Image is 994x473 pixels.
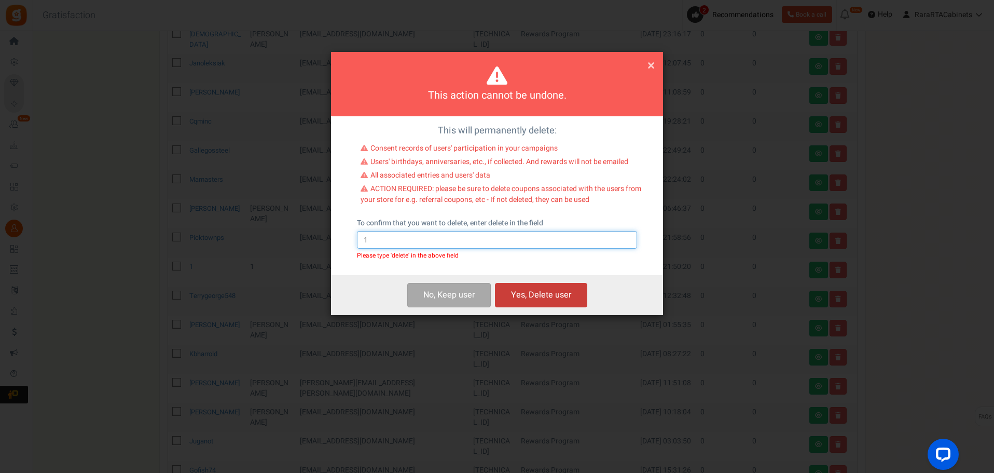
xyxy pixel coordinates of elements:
li: Users' birthdays, anniversaries, etc., if collected. And rewards will not be emailed [361,157,641,170]
li: ACTION REQUIRED: please be sure to delete coupons associated with the users from your store for e... [361,184,641,208]
div: Please type 'delete' in the above field [357,252,637,259]
p: This will permanently delete: [339,124,655,138]
button: Yes, Delete user [495,283,587,307]
li: All associated entries and users' data [361,170,641,184]
input: delete [357,231,637,249]
button: No, Keep user [407,283,491,307]
span: × [647,56,655,75]
label: To confirm that you want to delete, enter delete in the field [357,218,543,228]
h4: This action cannot be undone. [344,88,650,103]
li: Consent records of users' participation in your campaigns [361,143,641,157]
